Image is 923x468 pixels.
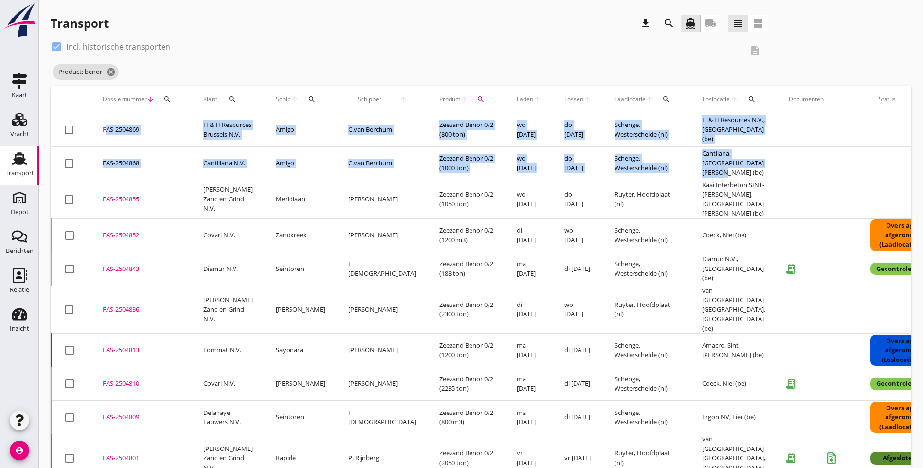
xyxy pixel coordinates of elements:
td: di [DATE] [505,218,553,252]
td: Diamur N.V., [GEOGRAPHIC_DATA] (be) [690,252,777,286]
div: Relatie [10,287,29,293]
i: arrow_upward [533,95,541,103]
td: Schenge, Westerschelde (nl) [603,367,690,401]
i: search [477,95,485,103]
i: search [748,95,756,103]
div: FAS-2504801 [103,453,180,463]
td: wo [DATE] [553,218,603,252]
i: directions_boat [685,18,696,29]
td: Diamur N.V. [192,252,264,286]
td: F [DEMOGRAPHIC_DATA] [337,401,428,434]
td: Coeck, Niel (be) [690,218,777,252]
i: local_shipping [705,18,716,29]
td: Schenge, Westerschelde (nl) [603,146,690,180]
td: Amigo [264,113,337,147]
div: Transport [51,16,109,31]
td: Zeezand Benor 0/2 (800 m3) [428,401,505,434]
div: FAS-2504843 [103,264,180,274]
td: Ruyter, Hoofdplaat (nl) [603,180,690,218]
td: van [GEOGRAPHIC_DATA] [GEOGRAPHIC_DATA], [GEOGRAPHIC_DATA] (be) [690,286,777,334]
span: Product: benor [53,64,119,80]
td: Seintoren [264,401,337,434]
i: arrow_downward [147,95,155,103]
td: Covari N.V. [192,367,264,401]
td: do [DATE] [553,113,603,147]
i: arrow_upward [646,95,653,103]
div: Berichten [6,248,34,254]
td: Zeezand Benor 0/2 (1000 ton) [428,146,505,180]
td: Zeezand Benor 0/2 (2235 ton) [428,367,505,401]
div: Documenten [789,95,847,104]
td: Zeezand Benor 0/2 (2300 ton) [428,286,505,334]
td: [PERSON_NAME] Zand en Grind N.V. [192,286,264,334]
td: Schenge, Westerschelde (nl) [603,218,690,252]
td: Seintoren [264,252,337,286]
div: Transport [5,170,34,176]
td: [PERSON_NAME] [337,286,428,334]
td: ma [DATE] [505,401,553,434]
label: Incl. historische transporten [66,42,170,52]
span: Schipper [348,95,390,104]
i: cancel [106,67,116,77]
i: search [163,95,171,103]
div: FAS-2504869 [103,125,180,135]
td: di [DATE] [553,367,603,401]
td: Ergon NV, Lier (be) [690,401,777,434]
div: FAS-2504809 [103,413,180,422]
div: FAS-2504836 [103,305,180,315]
div: Inzicht [10,325,29,332]
div: Depot [11,209,29,215]
td: [PERSON_NAME] [337,180,428,218]
span: Lossen [564,95,583,104]
td: F [DEMOGRAPHIC_DATA] [337,252,428,286]
td: [PERSON_NAME] [337,218,428,252]
i: arrow_upward [730,95,739,103]
td: Zandkreek [264,218,337,252]
td: wo [DATE] [553,286,603,334]
i: receipt_long [781,374,800,394]
i: download [640,18,652,29]
td: [PERSON_NAME] [337,367,428,401]
td: H & H Resources Brussels N.V. [192,113,264,147]
td: C.van Berchum [337,146,428,180]
td: [PERSON_NAME] [337,334,428,367]
td: [PERSON_NAME] [264,286,337,334]
span: Dossiernummer [103,95,147,104]
i: search [663,18,675,29]
td: Kaai Interbeton SINT-[PERSON_NAME], [GEOGRAPHIC_DATA][PERSON_NAME] (be) [690,180,777,218]
td: do [DATE] [553,146,603,180]
span: Laden [517,95,533,104]
i: account_circle [10,441,29,460]
td: Zeezand Benor 0/2 (1050 ton) [428,180,505,218]
td: Zeezand Benor 0/2 (1200 m3) [428,218,505,252]
span: Loslocatie [702,95,730,104]
td: ma [DATE] [505,367,553,401]
span: Laadlocatie [615,95,646,104]
div: Vracht [10,131,29,137]
div: FAS-2504810 [103,379,180,389]
td: H & H Resources N.V., [GEOGRAPHIC_DATA] (be) [690,113,777,147]
td: di [DATE] [505,286,553,334]
td: C.van Berchum [337,113,428,147]
i: arrow_upward [460,95,468,103]
td: Schenge, Westerschelde (nl) [603,334,690,367]
img: logo-small.a267ee39.svg [2,2,37,38]
i: search [308,95,316,103]
td: Delahaye Lauwers N.V. [192,401,264,434]
td: Amigo [264,146,337,180]
span: Schip [276,95,291,104]
td: Cantilana, [GEOGRAPHIC_DATA][PERSON_NAME] (be) [690,146,777,180]
i: arrow_upward [583,95,591,103]
td: ma [DATE] [505,252,553,286]
td: Coeck, Niel (be) [690,367,777,401]
td: ma [DATE] [505,334,553,367]
div: FAS-2504852 [103,231,180,240]
span: Product [439,95,460,104]
td: Lommat N.V. [192,334,264,367]
i: view_agenda [752,18,764,29]
i: receipt_long [781,259,800,279]
td: di [DATE] [553,334,603,367]
i: arrow_upward [291,95,299,103]
td: [PERSON_NAME] Zand en Grind N.V. [192,180,264,218]
td: Schenge, Westerschelde (nl) [603,252,690,286]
